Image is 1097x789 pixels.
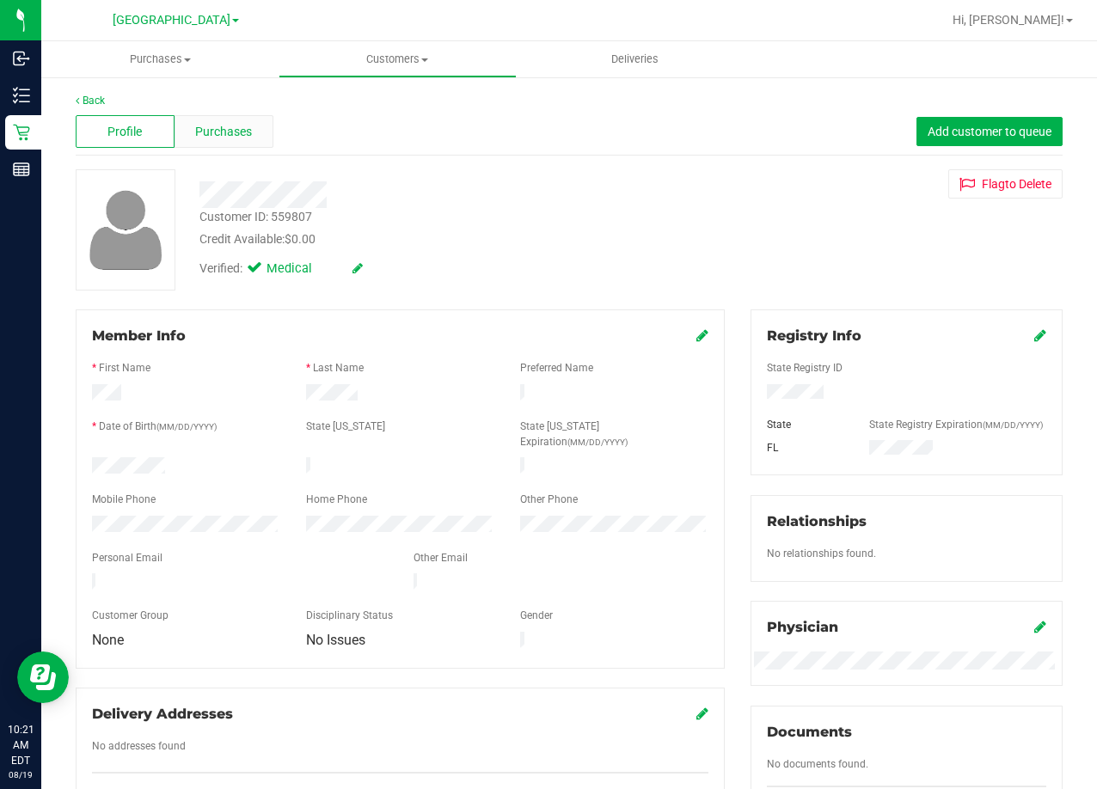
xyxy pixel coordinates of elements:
[520,419,708,450] label: State [US_STATE] Expiration
[588,52,682,67] span: Deliveries
[92,550,162,566] label: Personal Email
[928,125,1051,138] span: Add customer to queue
[948,169,1063,199] button: Flagto Delete
[13,124,30,141] inline-svg: Retail
[279,52,515,67] span: Customers
[754,417,855,432] div: State
[76,95,105,107] a: Back
[92,327,186,344] span: Member Info
[767,724,852,740] span: Documents
[8,722,34,768] p: 10:21 AM EDT
[113,13,230,28] span: [GEOGRAPHIC_DATA]
[767,758,868,770] span: No documents found.
[41,52,279,67] span: Purchases
[81,186,171,274] img: user-icon.png
[306,608,393,623] label: Disciplinary Status
[520,360,593,376] label: Preferred Name
[869,417,1043,432] label: State Registry Expiration
[754,440,855,456] div: FL
[99,360,150,376] label: First Name
[517,41,754,77] a: Deliveries
[13,87,30,104] inline-svg: Inventory
[279,41,516,77] a: Customers
[306,632,365,648] span: No Issues
[107,123,142,141] span: Profile
[285,232,316,246] span: $0.00
[767,513,867,529] span: Relationships
[306,419,385,434] label: State [US_STATE]
[916,117,1063,146] button: Add customer to queue
[156,422,217,431] span: (MM/DD/YYYY)
[767,546,876,561] label: No relationships found.
[983,420,1043,430] span: (MM/DD/YYYY)
[92,492,156,507] label: Mobile Phone
[199,260,363,278] div: Verified:
[767,619,838,635] span: Physician
[520,492,578,507] label: Other Phone
[414,550,468,566] label: Other Email
[17,651,69,703] iframe: Resource center
[520,608,553,623] label: Gender
[13,50,30,67] inline-svg: Inbound
[92,608,169,623] label: Customer Group
[953,13,1064,27] span: Hi, [PERSON_NAME]!
[41,41,279,77] a: Purchases
[313,360,364,376] label: Last Name
[567,437,628,447] span: (MM/DD/YYYY)
[92,706,233,722] span: Delivery Addresses
[92,632,124,648] span: None
[767,360,843,376] label: State Registry ID
[99,419,217,434] label: Date of Birth
[267,260,335,278] span: Medical
[767,327,861,344] span: Registry Info
[92,738,186,754] label: No addresses found
[195,123,252,141] span: Purchases
[306,492,367,507] label: Home Phone
[8,768,34,781] p: 08/19
[199,230,680,248] div: Credit Available:
[13,161,30,178] inline-svg: Reports
[199,208,312,226] div: Customer ID: 559807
